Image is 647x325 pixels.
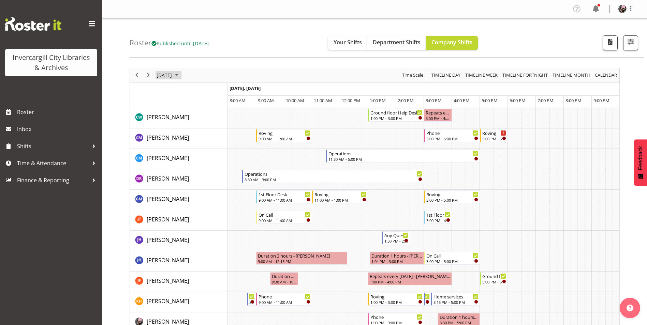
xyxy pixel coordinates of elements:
a: [PERSON_NAME] [147,277,189,285]
div: 9:00 AM - 11:00 AM [259,136,310,141]
div: Roving [426,191,478,198]
div: Home services [433,293,479,300]
div: Cindy Mulrooney"s event - Operations Begin From Tuesday, September 16, 2025 at 11:30:00 AM GMT+12... [326,150,480,162]
a: [PERSON_NAME] [147,134,189,142]
span: 3:00 PM [426,97,442,104]
div: 8:30 AM - 3:00 PM [245,177,422,182]
div: 1:04 PM - 3:00 PM [371,259,422,264]
span: 8:00 AM [230,97,246,104]
button: Timeline Week [464,71,499,79]
div: On Call [426,252,478,259]
div: Phone [426,129,478,136]
div: Phone [370,313,422,320]
div: Debra Robinson"s event - Operations Begin From Tuesday, September 16, 2025 at 8:30:00 AM GMT+12:0... [242,170,424,183]
div: Roving [370,293,422,300]
div: 11:00 AM - 1:00 PM [314,197,366,203]
span: Published until [DATE] [151,40,209,47]
span: Roster [17,107,99,117]
span: 2:00 PM [398,97,414,104]
div: next period [143,68,154,82]
a: [PERSON_NAME] [147,154,189,162]
div: Gabriel McKay Smith"s event - Roving Begin From Tuesday, September 16, 2025 at 11:00:00 AM GMT+12... [312,190,368,203]
button: Company Shifts [426,36,478,50]
td: Kaela Harley resource [130,292,228,312]
span: Feedback [637,146,644,170]
span: [PERSON_NAME] [147,257,189,264]
span: Shifts [17,141,89,151]
h4: Roster [130,39,209,47]
span: [PERSON_NAME] [147,195,189,203]
span: 9:00 AM [258,97,274,104]
button: Feedback - Show survey [634,139,647,186]
div: 8:40 AM - 9:00 AM [249,299,254,305]
div: Joanne Forbes"s event - Duration 1 hours - Joanne Forbes Begin From Tuesday, September 16, 2025 a... [270,272,298,285]
div: Chamique Mamolo"s event - Phone Begin From Tuesday, September 16, 2025 at 3:00:00 PM GMT+12:00 En... [424,129,480,142]
a: [PERSON_NAME] [147,215,189,223]
div: 9:00 AM - 11:00 AM [259,218,310,223]
a: [PERSON_NAME] [147,113,189,121]
div: 5:00 PM - 6:00 PM [482,136,506,141]
div: Roving [482,129,506,136]
div: New book tagging [426,293,429,300]
div: On Call [259,211,310,218]
span: [PERSON_NAME] [147,236,189,244]
td: Jillian Hunter resource [130,251,228,272]
img: help-xxl-2.png [627,305,633,311]
div: Duration 1 hours - [PERSON_NAME] [440,313,478,320]
img: keyu-chenf658e1896ed4c5c14a0b283e0d53a179.png [618,5,627,13]
span: Timeline Fortnight [502,71,548,79]
span: [DATE], [DATE] [230,85,261,91]
span: 12:00 PM [342,97,360,104]
div: 3:00 PM - 5:00 PM [426,197,478,203]
button: Fortnight [501,71,549,79]
span: 10:00 AM [286,97,304,104]
div: Ground floor Help Desk [370,109,422,116]
button: Filter Shifts [623,35,638,50]
span: [PERSON_NAME] [147,154,189,162]
td: Glen Tomlinson resource [130,210,228,231]
button: Timeline Day [430,71,462,79]
div: Newspapers [249,293,254,300]
button: Next [144,71,153,79]
div: Chamique Mamolo"s event - Roving Begin From Tuesday, September 16, 2025 at 5:00:00 PM GMT+12:00 E... [480,129,508,142]
div: 3:00 PM - 4:00 PM [426,115,450,121]
div: Any Questions [384,232,408,238]
span: Time & Attendance [17,158,89,168]
div: Jillian Hunter"s event - On Call Begin From Tuesday, September 16, 2025 at 3:00:00 PM GMT+12:00 E... [424,252,480,265]
span: Department Shifts [373,38,421,46]
a: [PERSON_NAME] [147,297,189,305]
span: Timeline Day [431,71,461,79]
div: Jill Harpur"s event - Any Questions Begin From Tuesday, September 16, 2025 at 1:30:00 PM GMT+12:0... [382,231,410,244]
td: Joanne Forbes resource [130,272,228,292]
div: Duration 3 hours - [PERSON_NAME] [258,252,345,259]
div: 1:00 PM - 3:00 PM [370,115,422,121]
div: Operations [245,170,422,177]
div: Chamique Mamolo"s event - Roving Begin From Tuesday, September 16, 2025 at 9:00:00 AM GMT+12:00 E... [256,129,312,142]
td: Chamique Mamolo resource [130,128,228,149]
td: Debra Robinson resource [130,169,228,190]
td: Cindy Mulrooney resource [130,149,228,169]
img: Rosterit website logo [5,17,61,31]
div: 3:00 PM - 3:15 PM [426,299,429,305]
span: [PERSON_NAME] [147,113,189,121]
div: 11:30 AM - 5:00 PM [328,156,478,162]
div: Kaela Harley"s event - Home services Begin From Tuesday, September 16, 2025 at 3:15:00 PM GMT+12:... [431,293,480,306]
div: 3:00 PM - 5:00 PM [426,136,478,141]
div: previous period [131,68,143,82]
td: Gabriel McKay Smith resource [130,190,228,210]
div: Joanne Forbes"s event - Repeats every tuesday - Joanne Forbes Begin From Tuesday, September 16, 2... [368,272,452,285]
div: Glen Tomlinson"s event - On Call Begin From Tuesday, September 16, 2025 at 9:00:00 AM GMT+12:00 E... [256,211,312,224]
div: Jillian Hunter"s event - Duration 1 hours - Jillian Hunter Begin From Tuesday, September 16, 2025... [370,252,424,265]
td: Catherine Wilson resource [130,108,228,128]
div: Repeats every [DATE] - [PERSON_NAME] [370,273,450,279]
span: 1:00 PM [370,97,386,104]
span: Finance & Reporting [17,175,89,185]
div: 5:00 PM - 6:00 PM [482,279,506,284]
div: Jillian Hunter"s event - Duration 3 hours - Jillian Hunter Begin From Tuesday, September 16, 2025... [256,252,347,265]
span: [PERSON_NAME] [147,216,189,223]
span: 5:00 PM [482,97,498,104]
span: [DATE] [156,71,173,79]
button: Month [594,71,618,79]
div: Catherine Wilson"s event - Ground floor Help Desk Begin From Tuesday, September 16, 2025 at 1:00:... [368,109,424,122]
